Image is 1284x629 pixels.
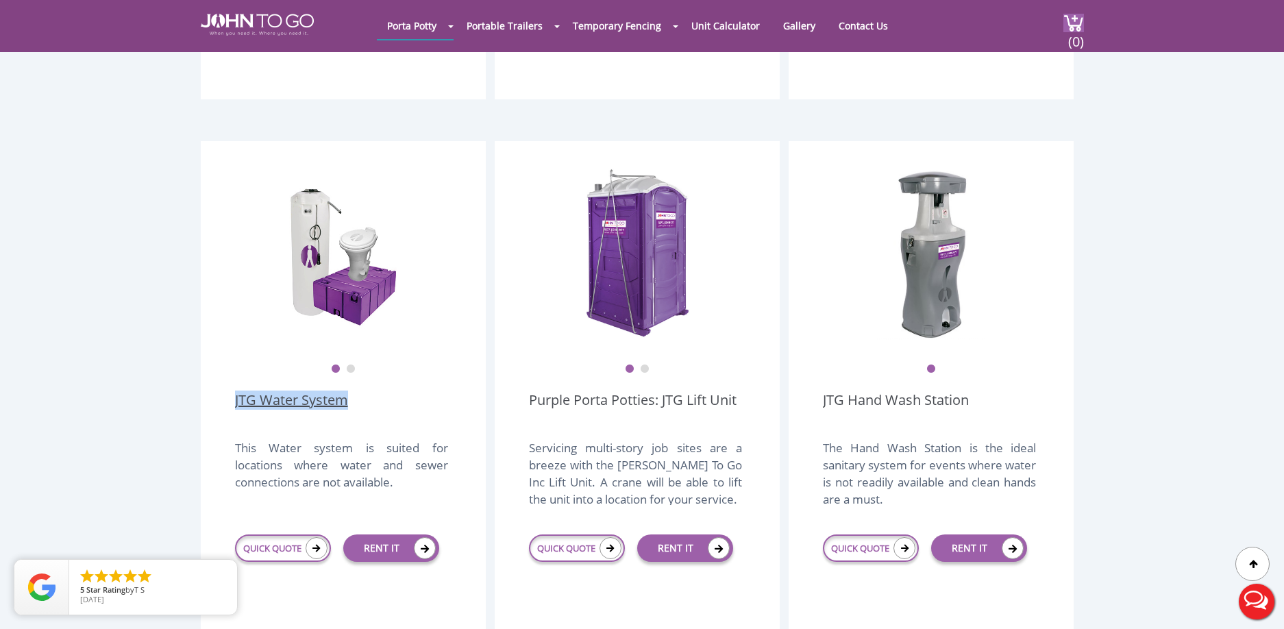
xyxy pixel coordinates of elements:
div: The Hand Wash Station is the ideal sanitary system for events where water is not readily availabl... [823,439,1036,505]
a: QUICK QUOTE [529,534,625,562]
button: 2 of 2 [640,365,650,374]
a: Temporary Fencing [563,12,671,39]
a: JTG Water System [235,391,348,429]
a: RENT IT [637,534,733,562]
span: 5 [80,584,84,595]
a: Portable Trailers [456,12,553,39]
li:  [122,568,138,584]
img: cart a [1063,14,1084,32]
button: 1 of 2 [331,365,341,374]
button: 1 of 2 [625,365,634,374]
a: Contact Us [828,12,898,39]
img: JOHN to go [201,14,314,36]
img: Review Rating [28,573,55,601]
a: Gallery [773,12,826,39]
span: by [80,586,226,595]
a: RENT IT [931,534,1027,562]
span: [DATE] [80,594,104,604]
a: QUICK QUOTE [823,534,919,562]
a: JTG Hand Wash Station [823,391,969,429]
img: j2g fresh water system 1 [289,169,398,340]
a: RENT IT [343,534,439,562]
span: Star Rating [86,584,125,595]
button: 1 of 1 [926,365,936,374]
span: T S [134,584,145,595]
span: (0) [1067,21,1084,51]
button: Live Chat [1229,574,1284,629]
button: 2 of 2 [346,365,356,374]
li:  [93,568,110,584]
div: This Water system is suited for locations where water and sewer connections are not available. [235,439,448,505]
a: QUICK QUOTE [235,534,331,562]
li:  [108,568,124,584]
a: Purple Porta Potties: JTG Lift Unit [529,391,737,429]
a: Unit Calculator [681,12,770,39]
div: Servicing multi-story job sites are a breeze with the [PERSON_NAME] To Go Inc Lift Unit. A crane ... [529,439,742,505]
li:  [79,568,95,584]
li:  [136,568,153,584]
a: Porta Potty [377,12,447,39]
